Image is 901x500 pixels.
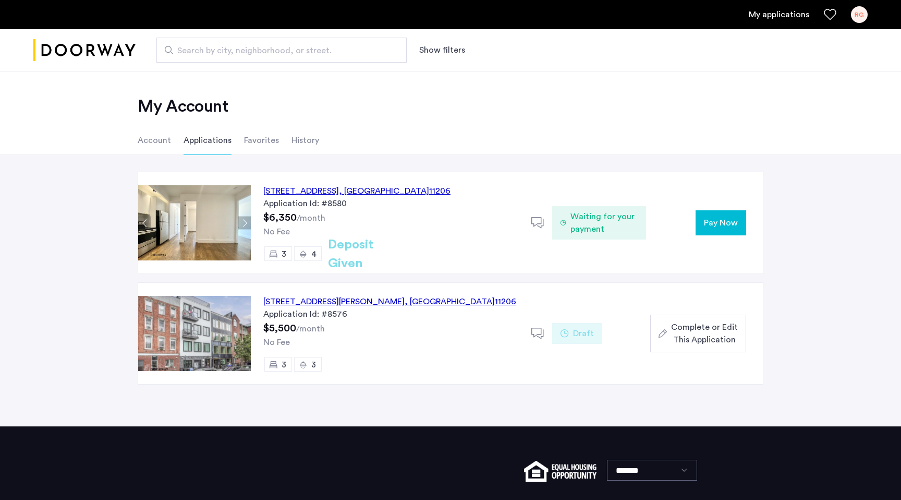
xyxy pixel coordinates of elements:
[263,295,516,308] div: [STREET_ADDRESS][PERSON_NAME] 11206
[282,250,286,258] span: 3
[419,44,465,56] button: Show or hide filters
[749,8,809,21] a: My application
[573,327,594,340] span: Draft
[311,250,316,258] span: 4
[607,460,697,481] select: Language select
[570,210,638,235] span: Waiting for your payment
[263,228,290,236] span: No Fee
[328,235,411,273] h2: Deposit Given
[311,361,316,369] span: 3
[156,38,407,63] input: Apartment Search
[857,458,891,490] iframe: chat widget
[263,338,290,347] span: No Fee
[405,297,495,306] span: , [GEOGRAPHIC_DATA]
[177,44,378,57] span: Search by city, neighborhood, or street.
[650,315,746,352] button: button
[524,461,596,482] img: equal-housing.png
[238,217,251,230] button: Next apartment
[138,126,171,155] li: Account
[263,323,296,334] span: $5,500
[263,197,519,210] div: Application Id: #8580
[33,31,136,70] a: Cazamio logo
[339,187,429,195] span: , [GEOGRAPHIC_DATA]
[851,6,868,23] div: RG
[263,212,297,223] span: $6,350
[291,126,319,155] li: History
[184,126,232,155] li: Applications
[824,8,836,21] a: Favorites
[671,321,738,346] span: Complete or Edit This Application
[263,308,519,320] div: Application Id: #8576
[138,217,151,230] button: Previous apartment
[696,210,746,235] button: button
[297,214,325,222] sub: /month
[138,96,763,117] h2: My Account
[33,31,136,70] img: logo
[244,126,279,155] li: Favorites
[704,217,738,229] span: Pay Now
[263,185,451,197] div: [STREET_ADDRESS] 11206
[138,296,251,371] img: Apartment photo
[296,325,325,333] sub: /month
[138,185,251,260] img: Apartment photo
[282,361,286,369] span: 3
